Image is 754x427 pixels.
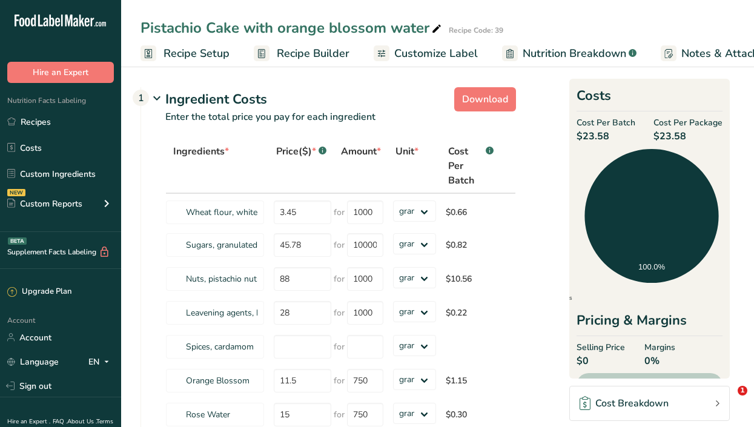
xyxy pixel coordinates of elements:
[441,296,501,329] td: $0.22
[577,86,723,111] h2: Costs
[277,45,349,62] span: Recipe Builder
[7,286,71,298] div: Upgrade Plan
[173,144,229,159] span: Ingredients
[644,354,675,368] span: 0%
[738,386,747,396] span: 1
[141,110,516,139] p: Enter the total price you pay for each ingredient
[644,341,675,354] span: Margins
[334,206,345,219] span: for
[53,417,67,426] a: FAQ .
[441,363,501,397] td: $1.15
[141,40,230,67] a: Recipe Setup
[536,295,572,301] span: Ingredients
[334,273,345,285] span: for
[334,239,345,251] span: for
[334,306,345,319] span: for
[577,341,625,354] span: Selling Price
[334,408,345,421] span: for
[701,378,713,392] span: $0
[7,189,25,196] div: NEW
[7,351,59,372] a: Language
[462,92,508,107] span: Download
[394,45,478,62] span: Customize Label
[67,417,96,426] a: About Us .
[334,340,345,353] span: for
[586,378,639,392] span: Gross Profit
[448,144,483,188] span: Cost Per Batch
[523,45,626,62] span: Nutrition Breakdown
[502,40,637,67] a: Nutrition Breakdown
[449,25,503,36] div: Recipe Code: 39
[441,262,501,296] td: $10.56
[7,417,50,426] a: Hire an Expert .
[577,311,723,336] div: Pricing & Margins
[441,228,501,262] td: $0.82
[374,40,478,67] a: Customize Label
[580,396,669,411] div: Cost Breakdown
[577,116,635,129] span: Cost Per Batch
[713,386,742,415] iframe: Intercom live chat
[133,90,149,106] div: 1
[8,237,27,245] div: BETA
[441,194,501,228] td: $0.66
[254,40,349,67] a: Recipe Builder
[88,354,114,369] div: EN
[334,374,345,387] span: for
[7,62,114,83] button: Hire an Expert
[164,45,230,62] span: Recipe Setup
[7,197,82,210] div: Custom Reports
[165,90,516,110] div: Ingredient Costs
[577,129,635,144] span: $23.58
[341,144,381,159] span: Amount
[395,144,418,159] span: Unit
[577,354,625,368] span: $0
[276,144,326,159] div: Price($)
[454,87,516,111] button: Download
[569,386,730,421] a: Cost Breakdown
[653,116,723,129] span: Cost Per Package
[653,129,723,144] span: $23.58
[141,17,444,39] div: Pistachio Cake with orange blossom water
